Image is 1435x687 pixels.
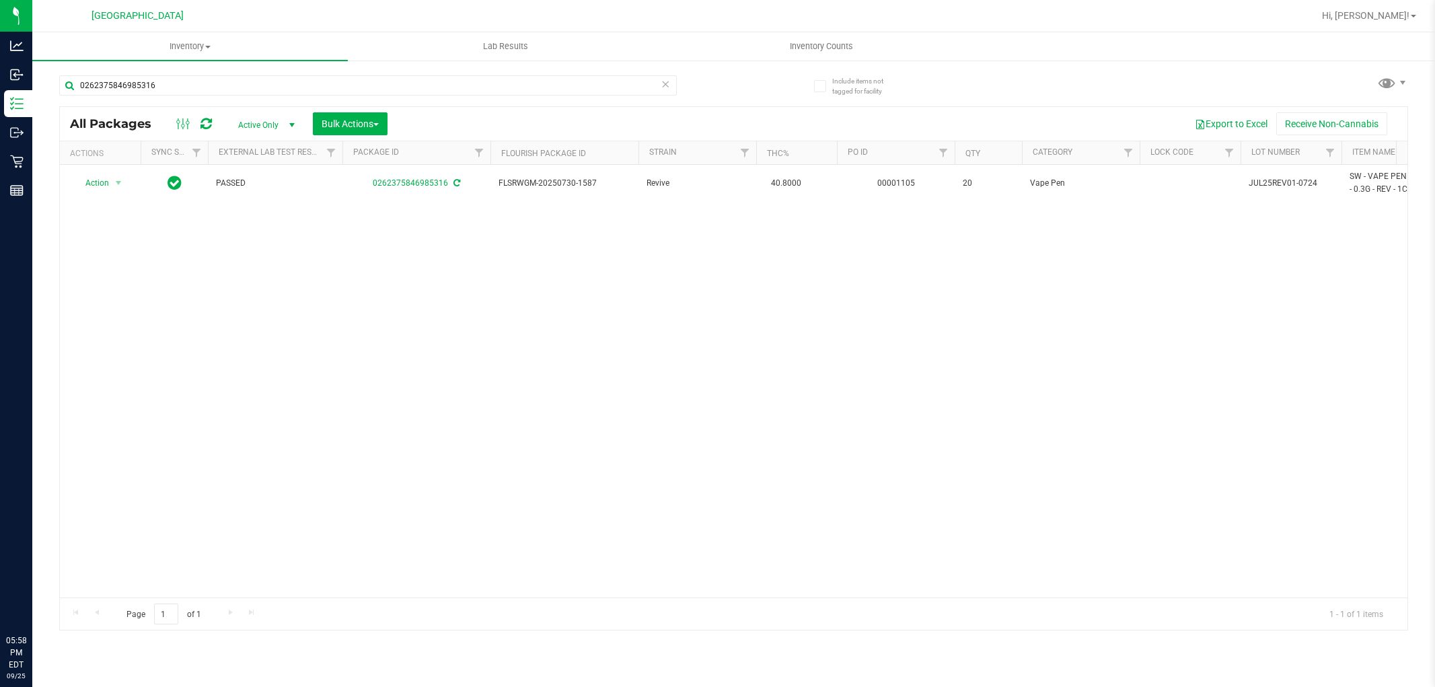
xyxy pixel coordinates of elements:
[1117,141,1140,164] a: Filter
[10,126,24,139] inline-svg: Outbound
[91,10,184,22] span: [GEOGRAPHIC_DATA]
[320,141,342,164] a: Filter
[168,174,182,192] span: In Sync
[468,141,490,164] a: Filter
[465,40,546,52] span: Lab Results
[13,579,54,620] iframe: Resource center
[115,604,212,624] span: Page of 1
[649,147,677,157] a: Strain
[764,174,808,193] span: 40.8000
[353,147,399,157] a: Package ID
[348,32,663,61] a: Lab Results
[663,32,979,61] a: Inventory Counts
[6,671,26,681] p: 09/25
[1186,112,1276,135] button: Export to Excel
[661,75,671,93] span: Clear
[965,149,980,158] a: Qty
[734,141,756,164] a: Filter
[186,141,208,164] a: Filter
[1218,141,1241,164] a: Filter
[1322,10,1409,21] span: Hi, [PERSON_NAME]!
[10,97,24,110] inline-svg: Inventory
[1030,177,1132,190] span: Vape Pen
[154,604,178,624] input: 1
[767,149,789,158] a: THC%
[10,184,24,197] inline-svg: Reports
[772,40,871,52] span: Inventory Counts
[32,40,348,52] span: Inventory
[1352,147,1395,157] a: Item Name
[848,147,868,157] a: PO ID
[647,177,748,190] span: Revive
[70,149,135,158] div: Actions
[10,155,24,168] inline-svg: Retail
[877,178,915,188] a: 00001105
[151,147,203,157] a: Sync Status
[932,141,955,164] a: Filter
[322,118,379,129] span: Bulk Actions
[110,174,127,192] span: select
[501,149,586,158] a: Flourish Package ID
[32,32,348,61] a: Inventory
[1319,604,1394,624] span: 1 - 1 of 1 items
[219,147,324,157] a: External Lab Test Result
[963,177,1014,190] span: 20
[6,635,26,671] p: 05:58 PM EDT
[70,116,165,131] span: All Packages
[1251,147,1300,157] a: Lot Number
[832,76,899,96] span: Include items not tagged for facility
[499,177,630,190] span: FLSRWGM-20250730-1587
[10,68,24,81] inline-svg: Inbound
[373,178,448,188] a: 0262375846985316
[1249,177,1333,190] span: JUL25REV01-0724
[10,39,24,52] inline-svg: Analytics
[216,177,334,190] span: PASSED
[451,178,460,188] span: Sync from Compliance System
[1276,112,1387,135] button: Receive Non-Cannabis
[1150,147,1193,157] a: Lock Code
[1319,141,1341,164] a: Filter
[59,75,677,96] input: Search Package ID, Item Name, SKU, Lot or Part Number...
[313,112,388,135] button: Bulk Actions
[1033,147,1072,157] a: Category
[40,577,56,593] iframe: Resource center unread badge
[73,174,110,192] span: Action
